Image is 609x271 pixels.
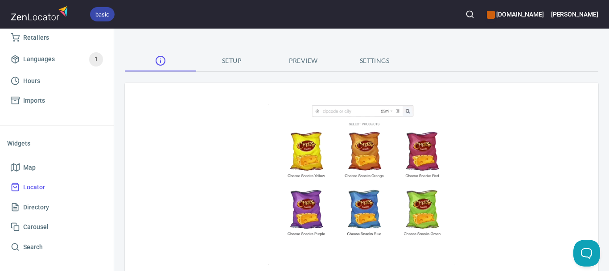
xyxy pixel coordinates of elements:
[23,242,43,253] span: Search
[90,7,115,21] div: basic
[487,9,543,19] h6: [DOMAIN_NAME]
[7,133,107,154] li: Widgets
[23,32,49,43] span: Retailers
[7,28,107,48] a: Retailers
[7,158,107,178] a: Map
[23,54,55,65] span: Languages
[268,104,455,265] img: locator example
[7,177,107,197] a: Locator
[573,240,600,267] iframe: Help Scout Beacon - Open
[460,4,480,24] button: Search
[23,202,49,213] span: Directory
[23,75,40,87] span: Hours
[273,55,333,67] span: Preview
[90,10,115,19] span: basic
[7,91,107,111] a: Imports
[23,95,45,106] span: Imports
[344,55,405,67] span: Settings
[7,237,107,257] a: Search
[7,197,107,217] a: Directory
[89,54,103,64] span: 1
[7,217,107,237] a: Carousel
[7,48,107,71] a: Languages1
[487,4,543,24] div: Manage your apps
[202,55,262,67] span: Setup
[23,182,45,193] span: Locator
[23,221,49,233] span: Carousel
[487,11,495,19] button: color-CE600E
[551,9,598,19] h6: [PERSON_NAME]
[551,4,598,24] button: [PERSON_NAME]
[7,71,107,91] a: Hours
[11,4,70,23] img: zenlocator
[23,162,36,173] span: Map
